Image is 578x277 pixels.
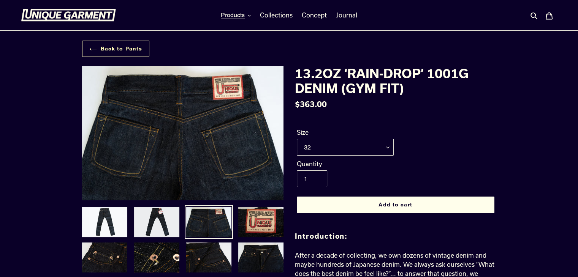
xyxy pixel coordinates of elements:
[295,232,496,241] h2: Introduction:
[238,242,284,274] img: Load image into Gallery viewer, 13.2OZ ‘RAIN-DROP’ 1001G DENIM (GYM FIT)
[133,242,180,274] img: Load image into Gallery viewer, 13.2OZ ‘RAIN-DROP’ 1001G DENIM (GYM FIT)
[217,9,255,21] button: Products
[82,41,150,57] a: Back to Pants
[185,242,232,274] img: Load image into Gallery viewer, 13.2OZ ‘RAIN-DROP’ 1001G DENIM (GYM FIT)
[260,11,293,19] span: Collections
[297,159,394,168] label: Quantity
[21,9,116,22] img: Unique Garment
[295,99,327,109] span: $363.00
[302,11,327,19] span: Concept
[221,11,245,19] span: Products
[298,9,331,21] a: Concept
[256,9,296,21] a: Collections
[295,66,496,95] h1: 13.2OZ ‘RAIN-DROP’ 1001G DENIM (GYM FIT)
[81,206,128,238] img: Load image into Gallery viewer, 13.2OZ ‘RAIN-DROP’ 1001G DENIM (GYM FIT)
[238,206,284,238] img: Load image into Gallery viewer, 13.2OZ ‘RAIN-DROP’ 1001G DENIM (GYM FIT)
[185,206,232,238] img: Load image into Gallery viewer, 13.2OZ ‘RAIN-DROP’ 1001G DENIM (GYM FIT)
[332,9,361,21] a: Journal
[336,11,357,19] span: Journal
[378,201,412,208] span: Add to cart
[81,242,128,274] img: Load image into Gallery viewer, 13.2OZ ‘RAIN-DROP’ 1001G DENIM (GYM FIT)
[297,197,494,213] button: Add to cart
[297,128,394,137] label: Size
[133,206,180,238] img: Load image into Gallery viewer, 13.2OZ ‘RAIN-DROP’ 1001G DENIM (GYM FIT)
